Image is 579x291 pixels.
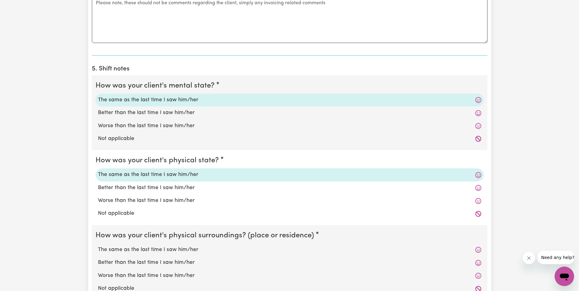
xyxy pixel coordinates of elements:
label: Not applicable [98,135,481,143]
legend: How was your client's physical surroundings? (place or residence) [96,230,317,241]
label: Worse than the last time I saw him/her [98,272,481,280]
iframe: Message from company [537,251,574,264]
label: Worse than the last time I saw him/her [98,197,481,205]
span: Need any help? [4,4,37,9]
legend: How was your client's physical state? [96,155,221,166]
iframe: Close message [523,252,535,264]
label: Better than the last time I saw him/her [98,259,481,267]
iframe: Button to launch messaging window [555,267,574,286]
label: Not applicable [98,210,481,217]
label: The same as the last time I saw him/her [98,246,481,254]
label: The same as the last time I saw him/her [98,96,481,104]
label: The same as the last time I saw him/her [98,171,481,179]
label: Better than the last time I saw him/her [98,184,481,192]
label: Worse than the last time I saw him/her [98,122,481,130]
legend: How was your client's mental state? [96,80,217,91]
label: Better than the last time I saw him/her [98,109,481,117]
h2: 5. Shift notes [92,65,487,73]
